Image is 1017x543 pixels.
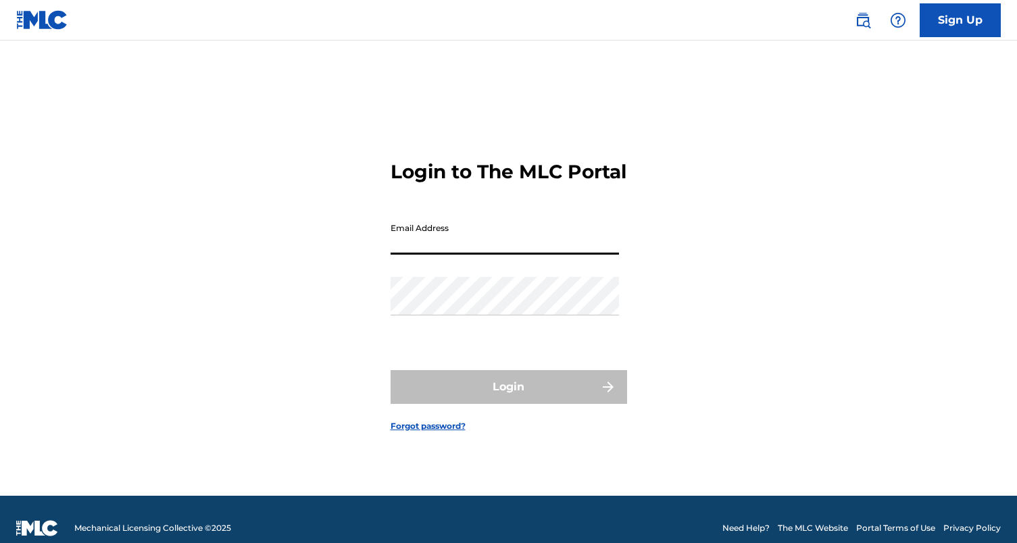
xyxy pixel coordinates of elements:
a: Need Help? [722,522,770,534]
a: The MLC Website [778,522,848,534]
span: Mechanical Licensing Collective © 2025 [74,522,231,534]
a: Forgot password? [391,420,466,432]
div: Help [885,7,912,34]
iframe: Chat Widget [949,478,1017,543]
a: Privacy Policy [943,522,1001,534]
a: Sign Up [920,3,1001,37]
img: search [855,12,871,28]
img: help [890,12,906,28]
img: logo [16,520,58,536]
h3: Login to The MLC Portal [391,160,626,184]
img: MLC Logo [16,10,68,30]
a: Portal Terms of Use [856,522,935,534]
a: Public Search [849,7,876,34]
